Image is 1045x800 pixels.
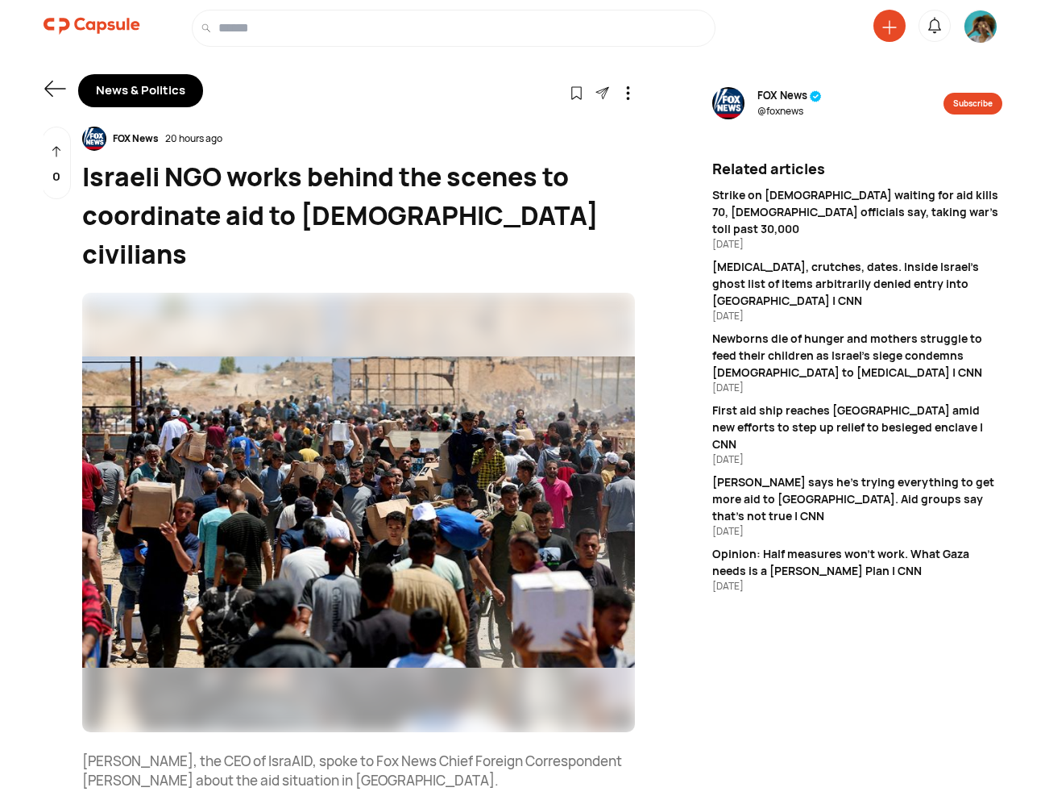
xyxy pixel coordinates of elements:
[712,545,1002,579] div: Opinion: Half measures won’t work. What Gaza needs is a [PERSON_NAME] Plan | CNN
[82,157,635,273] div: Israeli NGO works behind the scenes to coordinate aid to [DEMOGRAPHIC_DATA] civilians
[712,473,1002,524] div: [PERSON_NAME] says he’s trying everything to get more aid to [GEOGRAPHIC_DATA]. Aid groups say th...
[44,10,140,47] a: logo
[964,10,997,43] img: resizeImage
[712,309,1002,323] div: [DATE]
[165,131,222,146] div: 20 hours ago
[712,402,1002,452] div: First aid ship reaches [GEOGRAPHIC_DATA] amid new efforts to step up relief to besieged enclave |...
[712,87,744,119] img: resizeImage
[712,381,1002,395] div: [DATE]
[52,168,60,186] p: 0
[757,88,822,104] span: FOX News
[810,90,822,102] img: tick
[82,127,106,151] img: resizeImage
[712,158,1002,180] div: Related articles
[82,752,635,790] p: [PERSON_NAME], the CEO of IsraAID, spoke to Fox News Chief Foreign Correspondent [PERSON_NAME] ab...
[943,93,1002,115] button: Subscribe
[712,524,1002,539] div: [DATE]
[44,10,140,42] img: logo
[712,258,1002,309] div: [MEDICAL_DATA], crutches, dates. Inside Israel’s ghost list of items arbitrarily denied entry int...
[78,74,203,107] div: News & Politics
[106,131,165,146] div: FOX News
[757,104,822,119] span: @ foxnews
[82,293,635,733] img: resizeImage
[712,186,1002,237] div: Strike on [DEMOGRAPHIC_DATA] waiting for aid kills 70, [DEMOGRAPHIC_DATA] officials say, taking w...
[712,330,1002,381] div: Newborns die of hunger and mothers struggle to feed their children as Israel’s siege condemns [DE...
[712,579,1002,594] div: [DATE]
[712,452,1002,467] div: [DATE]
[712,237,1002,252] div: [DATE]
